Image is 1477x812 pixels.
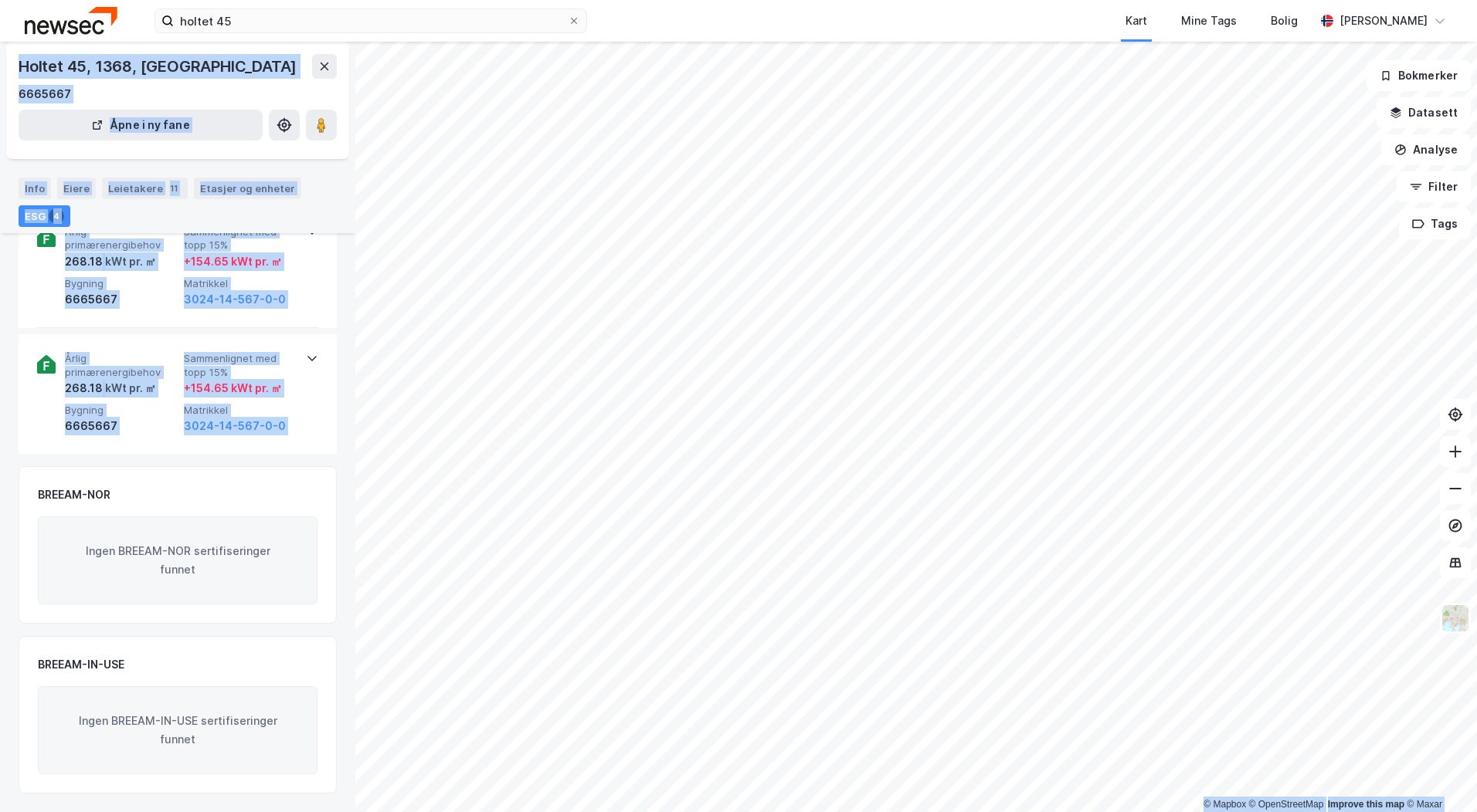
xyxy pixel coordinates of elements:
div: Mine Tags [1181,12,1237,30]
div: [PERSON_NAME] [1339,12,1428,30]
div: + 154.65 kWt pr. ㎡ [184,379,282,398]
div: 6665667 [19,85,71,103]
div: 4 [49,208,64,224]
div: 11 [166,181,182,196]
span: Matrikkel [184,277,297,290]
div: Eiere [57,178,96,199]
button: Tags [1399,208,1471,239]
div: Leietakere [102,178,188,199]
img: Z [1441,604,1470,633]
a: Improve this map [1328,799,1404,810]
div: Info [19,178,51,199]
input: Søk på adresse, matrikkel, gårdeiere, leietakere eller personer [174,9,568,32]
button: Analyse [1381,134,1471,165]
div: BREEAM-NOR [38,486,110,504]
div: kWt pr. ㎡ [103,379,156,398]
div: Kontrollprogram for chat [1400,738,1477,812]
div: BREEAM-IN-USE [38,655,124,674]
span: Årlig primærenergibehov [65,225,178,252]
button: 3024-14-567-0-0 [184,290,286,309]
div: Kart [1126,12,1147,30]
button: Åpne i ny fane [19,110,263,140]
button: Filter [1397,171,1471,202]
div: kWt pr. ㎡ [103,252,156,271]
div: Ingen BREEAM-IN-USE sertifiseringer funnet [38,686,317,774]
div: Bolig [1271,12,1298,30]
div: 268.18 [65,379,156,398]
span: Sammenlignet med topp 15% [184,352,297,379]
div: 6665667 [65,417,178,435]
span: Årlig primærenergibehov [65,352,178,379]
a: Mapbox [1204,799,1246,810]
iframe: Chat Widget [1400,738,1477,812]
span: Bygning [65,404,178,417]
div: Holtet 45, 1368, [GEOGRAPHIC_DATA] [19,54,300,79]
div: 6665667 [65,290,178,309]
span: Sammenlignet med topp 15% [184,225,297,252]
a: OpenStreetMap [1249,799,1324,810]
span: Matrikkel [184,404,297,417]
div: Ingen BREEAM-NOR sertifiseringer funnet [38,516,317,604]
span: Bygning [65,277,178,290]
button: Datasett [1377,97,1471,128]
div: Etasjer og enheter [200,181,295,195]
img: newsec-logo.f6e21ccffca1b3a03d2d.png [25,7,117,34]
button: Bokmerker [1367,60,1471,91]
div: + 154.65 kWt pr. ㎡ [184,252,282,271]
div: 268.18 [65,252,156,271]
div: ESG [19,205,70,227]
button: 3024-14-567-0-0 [184,417,286,435]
